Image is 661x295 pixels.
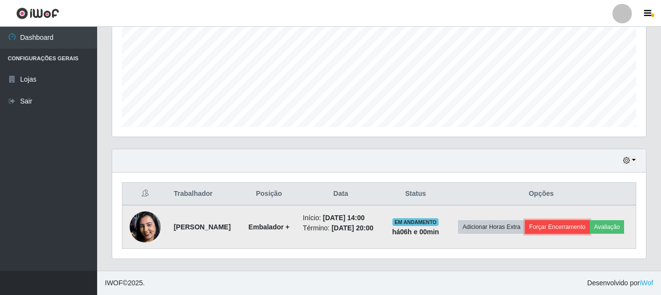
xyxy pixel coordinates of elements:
[458,220,525,234] button: Adicionar Horas Extra
[392,218,439,226] span: EM ANDAMENTO
[130,199,161,255] img: 1734309247297.jpeg
[105,279,123,287] span: IWOF
[590,220,624,234] button: Avaliação
[303,213,379,223] li: Início:
[323,214,365,222] time: [DATE] 14:00
[447,183,636,206] th: Opções
[587,278,653,288] span: Desenvolvido por
[525,220,590,234] button: Forçar Encerramento
[385,183,447,206] th: Status
[332,224,373,232] time: [DATE] 20:00
[16,7,59,19] img: CoreUI Logo
[241,183,297,206] th: Posição
[174,223,231,231] strong: [PERSON_NAME]
[303,223,379,233] li: Término:
[392,228,439,236] strong: há 06 h e 00 min
[105,278,145,288] span: © 2025 .
[249,223,289,231] strong: Embalador +
[297,183,385,206] th: Data
[640,279,653,287] a: iWof
[168,183,241,206] th: Trabalhador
